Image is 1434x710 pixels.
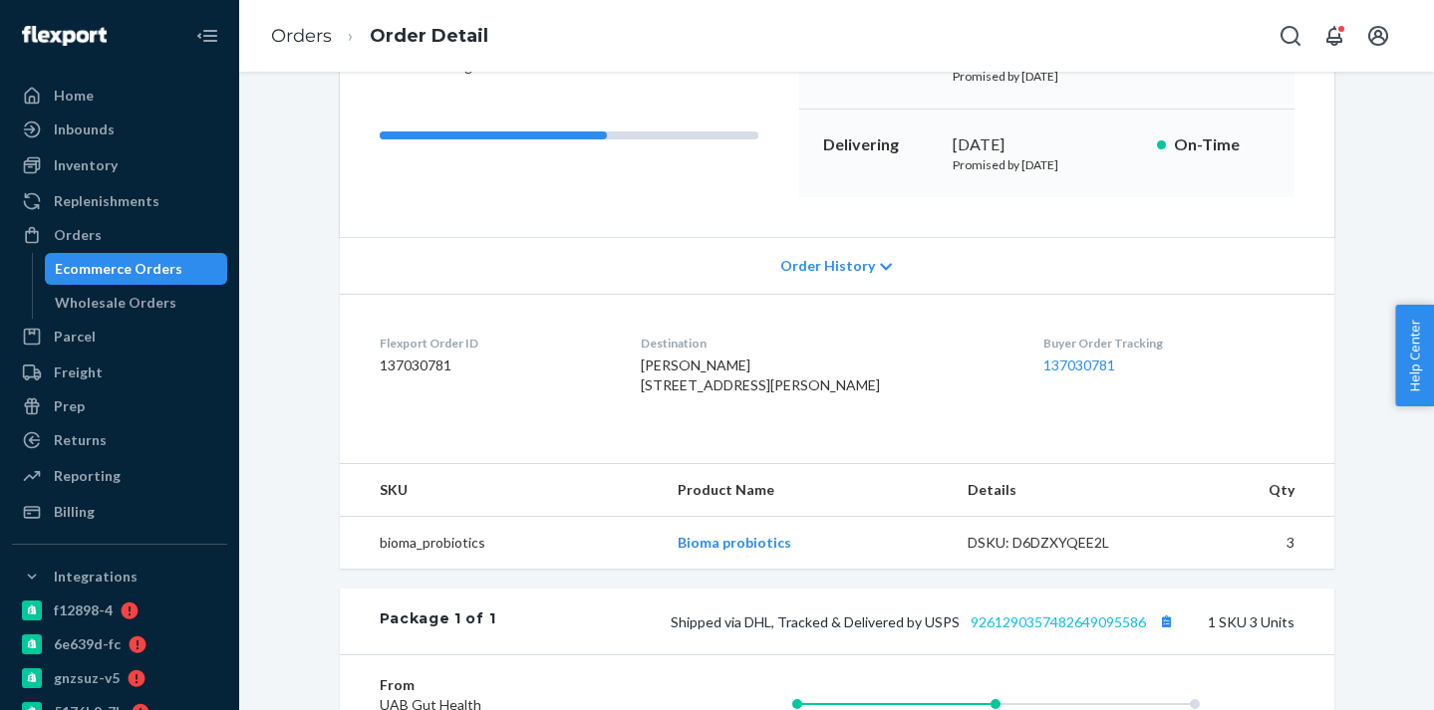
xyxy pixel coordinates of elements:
[54,466,121,486] div: Reporting
[380,335,610,352] dt: Flexport Order ID
[12,662,227,694] a: gnzsuz-v5
[641,356,880,393] span: [PERSON_NAME] [STREET_ADDRESS][PERSON_NAME]
[12,390,227,422] a: Prep
[1358,16,1398,56] button: Open account menu
[340,464,662,517] th: SKU
[45,287,228,319] a: Wholesale Orders
[953,156,1141,173] p: Promised by [DATE]
[255,7,504,66] ol: breadcrumbs
[12,424,227,456] a: Returns
[54,396,85,416] div: Prep
[12,594,227,626] a: f12898-4
[953,133,1141,156] div: [DATE]
[678,534,791,551] a: Bioma probiotics
[12,561,227,592] button: Integrations
[1171,464,1334,517] th: Qty
[12,356,227,388] a: Freight
[380,608,496,634] div: Package 1 of 1
[1314,16,1354,56] button: Open notifications
[780,256,875,276] span: Order History
[1174,133,1271,156] p: On-Time
[55,293,176,313] div: Wholesale Orders
[671,613,1180,630] span: Shipped via DHL, Tracked & Delivered by USPS
[12,321,227,353] a: Parcel
[1271,16,1310,56] button: Open Search Box
[1154,608,1180,634] button: Copy tracking number
[54,119,115,139] div: Inbounds
[54,567,138,587] div: Integrations
[12,628,227,660] a: 6e639d-fc
[54,86,94,106] div: Home
[54,155,118,175] div: Inventory
[12,219,227,251] a: Orders
[953,68,1141,85] p: Promised by [DATE]
[1395,305,1434,406] button: Help Center
[12,496,227,528] a: Billing
[54,634,121,654] div: 6e639d-fc
[22,26,107,46] img: Flexport logo
[54,225,102,245] div: Orders
[662,464,952,517] th: Product Name
[54,600,113,620] div: f12898-4
[1171,517,1334,570] td: 3
[971,613,1146,630] a: 9261290357482649095586
[54,191,159,211] div: Replenishments
[12,80,227,112] a: Home
[823,133,937,156] p: Delivering
[12,185,227,217] a: Replenishments
[968,533,1155,553] div: DSKU: D6DZXYQEE2L
[54,430,107,450] div: Returns
[54,502,95,522] div: Billing
[952,464,1171,517] th: Details
[12,149,227,181] a: Inventory
[12,460,227,492] a: Reporting
[45,253,228,285] a: Ecommerce Orders
[55,259,182,279] div: Ecommerce Orders
[54,362,103,382] div: Freight
[380,355,610,375] dd: 137030781
[271,25,332,47] a: Orders
[12,114,227,145] a: Inbounds
[1043,335,1294,352] dt: Buyer Order Tracking
[187,16,227,56] button: Close Navigation
[370,25,488,47] a: Order Detail
[54,668,120,688] div: gnzsuz-v5
[54,327,96,347] div: Parcel
[495,608,1293,634] div: 1 SKU 3 Units
[340,517,662,570] td: bioma_probiotics
[380,675,618,695] dt: From
[641,335,1011,352] dt: Destination
[1043,356,1115,373] a: 137030781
